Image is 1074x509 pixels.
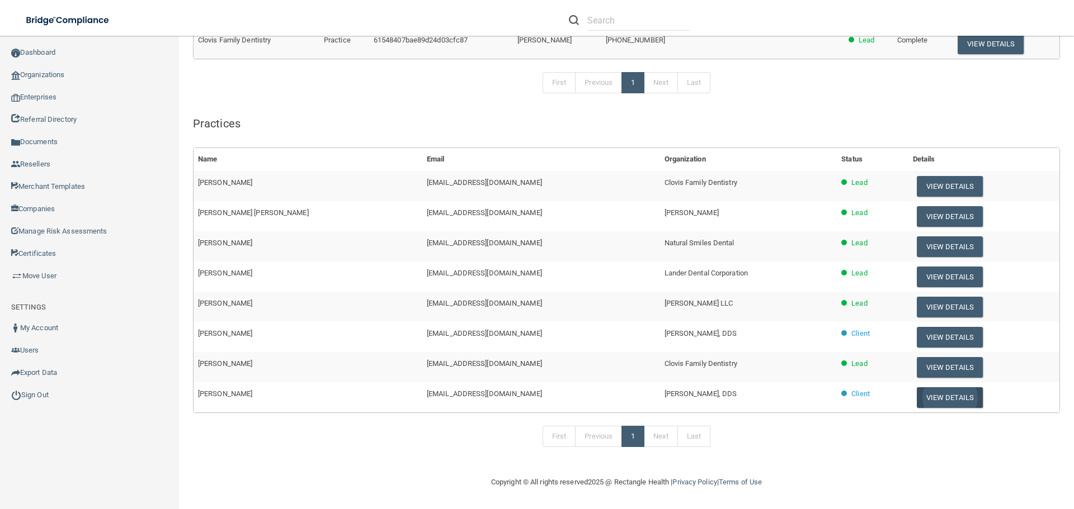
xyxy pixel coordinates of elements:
a: Previous [575,72,622,93]
th: Organization [660,148,837,171]
a: Last [677,72,710,93]
span: [EMAIL_ADDRESS][DOMAIN_NAME] [427,329,542,337]
button: View Details [917,267,983,287]
span: [EMAIL_ADDRESS][DOMAIN_NAME] [427,299,542,307]
a: Terms of Use [719,478,762,486]
iframe: Drift Widget Chat Controller [880,430,1061,474]
span: [PERSON_NAME] [198,299,252,307]
p: Lead [851,357,867,370]
span: Clovis Family Dentistry [665,178,737,187]
img: enterprise.0d942306.png [11,94,20,102]
span: [PERSON_NAME] [198,359,252,368]
p: Lead [851,267,867,280]
a: Next [644,426,677,447]
button: View Details [958,34,1024,54]
img: icon-users.e205127d.png [11,346,20,355]
a: Privacy Policy [672,478,717,486]
span: [PERSON_NAME], DDS [665,389,737,398]
img: ic_reseller.de258add.png [11,160,20,169]
a: Next [644,72,677,93]
a: 1 [621,426,644,447]
a: 1 [621,72,644,93]
p: Lead [851,236,867,250]
img: ic-search.3b580494.png [569,15,579,25]
img: ic_dashboard_dark.d01f4a41.png [11,49,20,58]
img: icon-export.b9366987.png [11,368,20,377]
button: View Details [917,327,983,348]
button: View Details [917,206,983,227]
button: View Details [917,176,983,197]
span: [PERSON_NAME] [198,389,252,398]
span: [PERSON_NAME] [665,208,719,217]
span: [EMAIL_ADDRESS][DOMAIN_NAME] [427,208,542,217]
p: Lead [851,176,867,189]
span: Clovis Family Dentistry [665,359,737,368]
a: First [543,426,576,447]
span: Lander Dental Corporation [665,269,748,277]
span: [PERSON_NAME] [198,239,252,247]
img: ic_power_dark.7ecde6b1.png [11,390,21,400]
img: organization-icon.f8decf85.png [11,71,20,80]
img: bridge_compliance_login_screen.278c3ca4.svg [17,9,120,32]
a: Previous [575,426,622,447]
span: [PERSON_NAME] [198,329,252,337]
p: Lead [859,34,874,47]
span: [PERSON_NAME] LLC [665,299,733,307]
span: [PERSON_NAME] [PERSON_NAME] [198,208,309,217]
span: Natural Smiles Dental [665,239,734,247]
span: [EMAIL_ADDRESS][DOMAIN_NAME] [427,389,542,398]
button: View Details [917,236,983,257]
th: Details [908,148,1059,171]
a: Last [677,426,710,447]
img: ic_user_dark.df1a06c3.png [11,324,20,332]
label: SETTINGS [11,301,46,314]
th: Email [422,148,660,171]
span: [EMAIL_ADDRESS][DOMAIN_NAME] [427,269,542,277]
span: [EMAIL_ADDRESS][DOMAIN_NAME] [427,359,542,368]
span: [PERSON_NAME] [198,269,252,277]
p: Lead [851,206,867,220]
img: briefcase.64adab9b.png [11,270,22,282]
div: Copyright © All rights reserved 2025 @ Rectangle Health | | [422,464,831,500]
button: View Details [917,387,983,408]
th: Name [194,148,422,171]
span: [PERSON_NAME] [198,178,252,187]
p: Client [851,387,870,401]
button: View Details [917,357,983,378]
button: View Details [917,297,983,317]
p: Client [851,327,870,340]
p: Lead [851,297,867,310]
h5: Practices [193,117,1060,130]
span: [PERSON_NAME], DDS [665,329,737,337]
span: [EMAIL_ADDRESS][DOMAIN_NAME] [427,239,542,247]
input: Search [587,10,690,31]
img: icon-documents.8dae5593.png [11,138,20,147]
th: Status [837,148,908,171]
span: [EMAIL_ADDRESS][DOMAIN_NAME] [427,178,542,187]
a: First [543,72,576,93]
